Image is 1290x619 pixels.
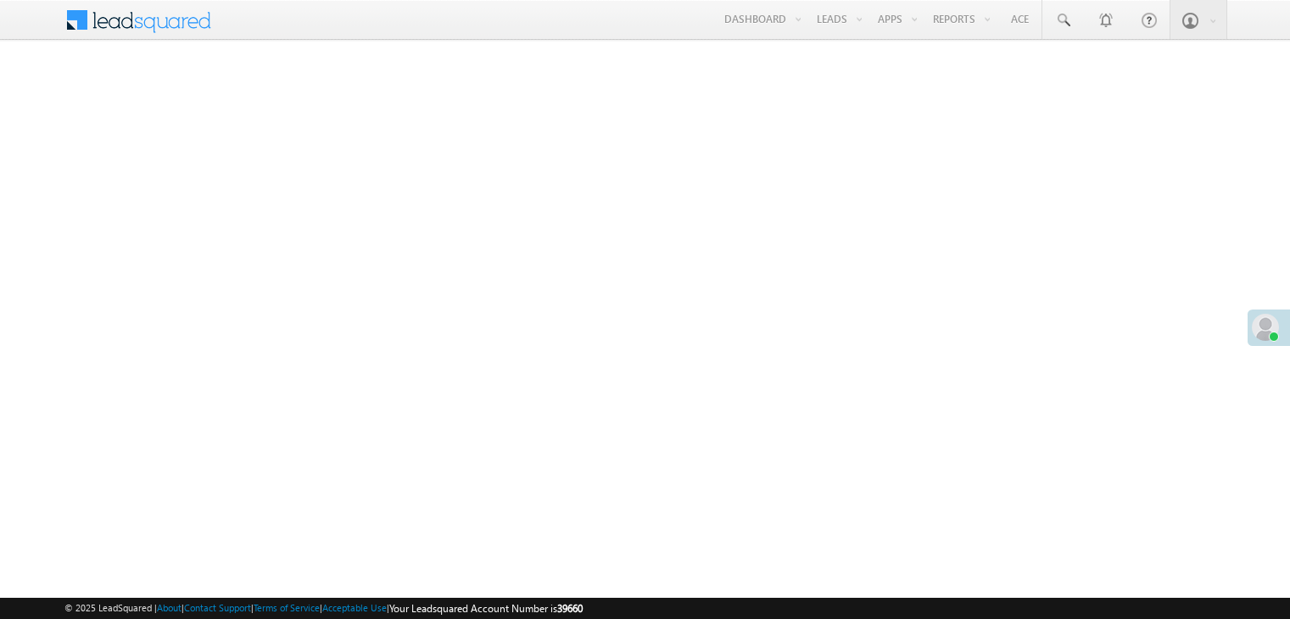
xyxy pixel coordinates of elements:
a: About [157,602,181,613]
span: 39660 [557,602,583,615]
a: Terms of Service [254,602,320,613]
a: Contact Support [184,602,251,613]
a: Acceptable Use [322,602,387,613]
span: Your Leadsquared Account Number is [389,602,583,615]
span: © 2025 LeadSquared | | | | | [64,600,583,616]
